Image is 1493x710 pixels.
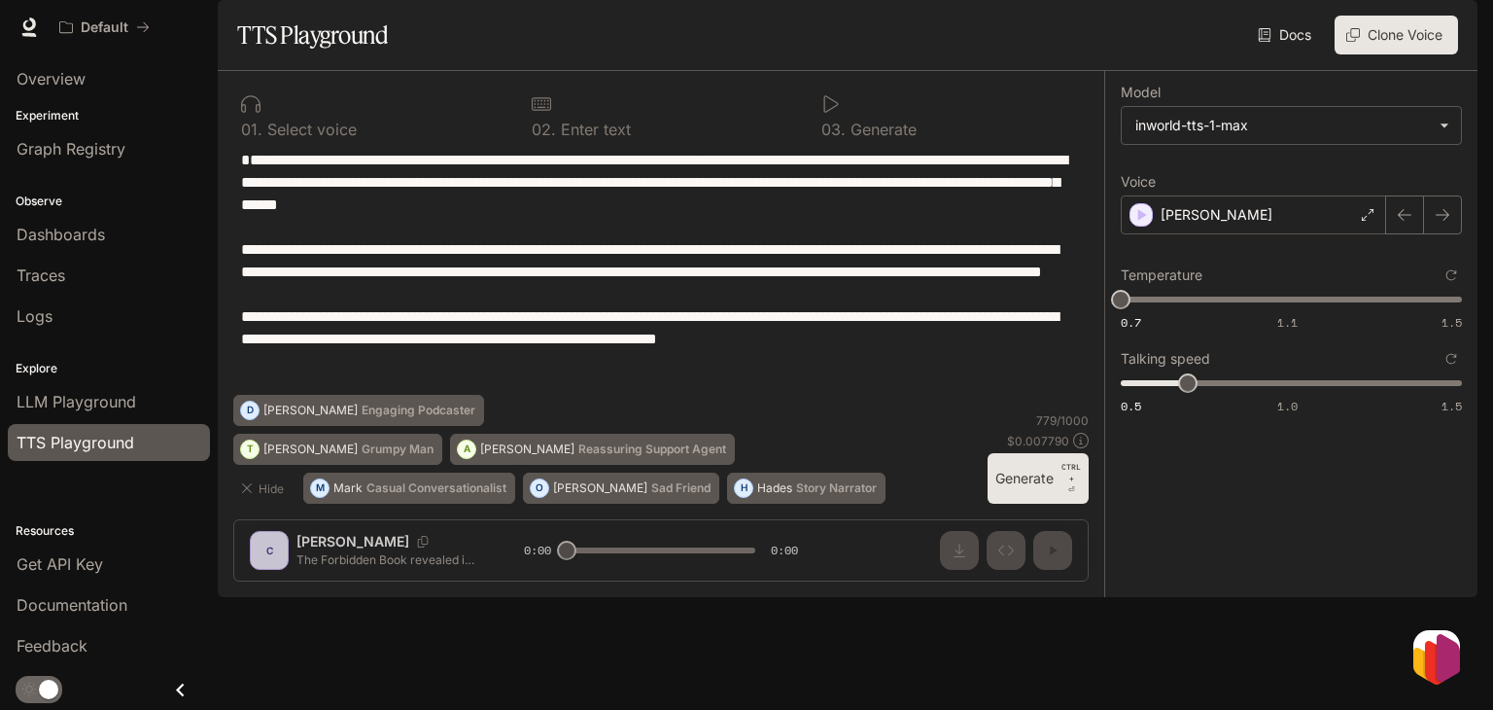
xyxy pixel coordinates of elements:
p: Story Narrator [796,482,877,494]
a: Docs [1254,16,1319,54]
p: CTRL + [1061,461,1081,484]
p: Temperature [1121,268,1202,282]
div: inworld-tts-1-max [1135,116,1430,135]
span: 1.0 [1277,398,1298,414]
p: Default [81,19,128,36]
button: T[PERSON_NAME]Grumpy Man [233,434,442,465]
p: Voice [1121,175,1156,189]
div: T [241,434,259,465]
p: Select voice [262,122,357,137]
button: HHadesStory Narrator [727,473,885,504]
p: Mark [333,482,363,494]
p: Casual Conversationalist [366,482,506,494]
button: Reset to default [1441,348,1462,370]
div: A [458,434,475,465]
span: 0.7 [1121,314,1141,331]
button: Hide [233,473,295,504]
button: Clone Voice [1335,16,1458,54]
div: D [241,395,259,426]
span: 0.5 [1121,398,1141,414]
p: [PERSON_NAME] [553,482,647,494]
p: Enter text [556,122,631,137]
span: 1.5 [1441,398,1462,414]
p: Hades [757,482,792,494]
span: 1.5 [1441,314,1462,331]
div: M [311,473,329,504]
div: inworld-tts-1-max [1122,107,1461,144]
p: Reassuring Support Agent [578,444,726,455]
div: H [735,473,752,504]
p: Talking speed [1121,352,1210,366]
p: 0 2 . [532,122,556,137]
p: [PERSON_NAME] [263,444,358,455]
p: [PERSON_NAME] [1161,205,1272,225]
button: O[PERSON_NAME]Sad Friend [523,473,719,504]
p: Grumpy Man [362,444,434,455]
p: 0 3 . [821,122,846,137]
button: D[PERSON_NAME]Engaging Podcaster [233,395,484,426]
p: ⏎ [1061,461,1081,496]
button: A[PERSON_NAME]Reassuring Support Agent [450,434,735,465]
button: MMarkCasual Conversationalist [303,473,515,504]
span: 1.1 [1277,314,1298,331]
div: O [531,473,548,504]
p: Sad Friend [651,482,711,494]
button: GenerateCTRL +⏎ [988,453,1089,504]
button: Reset to default [1441,265,1462,286]
p: Generate [846,122,917,137]
h1: TTS Playground [237,16,388,54]
p: 0 1 . [241,122,262,137]
p: [PERSON_NAME] [480,444,574,455]
button: All workspaces [51,8,158,47]
p: [PERSON_NAME] [263,405,358,416]
p: Engaging Podcaster [362,405,475,416]
p: Model [1121,86,1161,99]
